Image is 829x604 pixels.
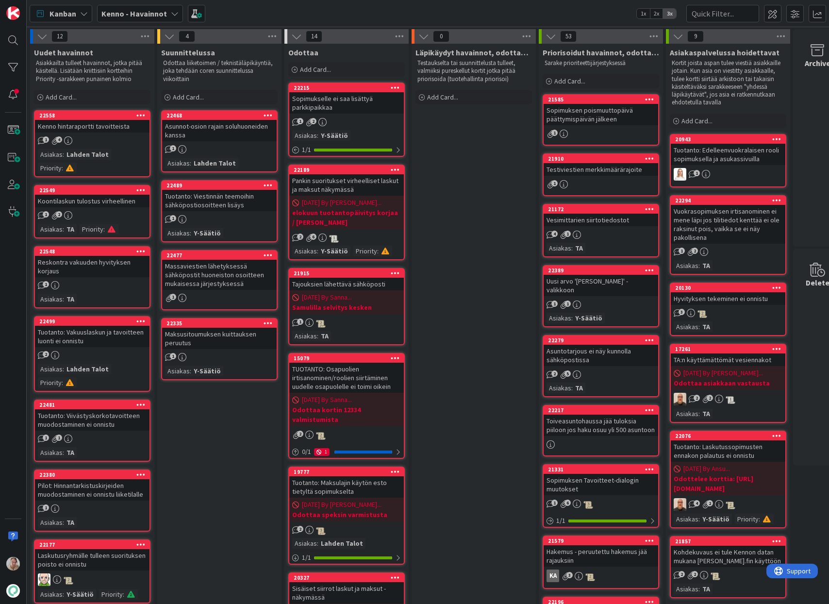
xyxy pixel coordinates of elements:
[671,345,785,353] div: 17261
[191,158,238,168] div: Lahden Talot
[700,408,713,419] div: TA
[162,251,277,290] div: 22477Massaviestien lähetyksessä sähköpostit huoneiston osoitteen mukaisessa järjestyksessä
[38,377,62,388] div: Priority
[64,149,111,160] div: Lahden Talot
[548,407,658,414] div: 22217
[288,467,405,565] a: 19777Tuotanto: Maksulajin käytön esto tietyltä sopimukselta[DATE] By [PERSON_NAME]...Odottaa spek...
[548,337,658,344] div: 22279
[700,260,713,271] div: TA
[544,95,658,104] div: 21585
[548,466,658,473] div: 21331
[297,526,303,532] span: 2
[162,328,277,349] div: Maksusitoumuksen kuittauksen peruutus
[556,516,565,526] span: 1 / 1
[64,224,77,235] div: TA
[35,326,149,347] div: Tuotanto: Vakuuslaskun ja tavoitteen luonti ei onnistu
[670,536,786,598] a: 21857Kohdekuvaus ei tule Kennon datan mukana [PERSON_NAME].fin käyttöönAsiakas:TA
[292,538,317,549] div: Asiakas
[166,182,277,189] div: 22489
[377,246,379,256] span: :
[551,500,558,506] span: 1
[698,260,700,271] span: :
[63,149,64,160] span: :
[675,285,785,291] div: 20130
[548,267,658,274] div: 22389
[547,243,571,253] div: Asiakas
[297,431,303,437] span: 2
[543,335,659,397] a: 22279Asuntotarjous ei näy kunnolla sähköpostissaAsiakas:TA
[162,190,277,211] div: Tuotanto: Viestinnän teemoihin sähköpostiosoitteen lisäys
[166,112,277,119] div: 22468
[161,180,278,242] a: 22489Tuotanto: Viestinnän teemoihin sähköpostiosoitteen lisäysAsiakas:Y-Säätiö
[63,517,64,528] span: :
[166,320,277,327] div: 22335
[289,476,404,498] div: Tuotanto: Maksulajin käytön esto tietyltä sopimukselta
[43,136,49,143] span: 1
[162,319,277,328] div: 22335
[294,167,404,173] div: 22189
[671,168,785,181] div: SL
[35,470,149,479] div: 22380
[543,204,659,257] a: 21172Vesimittarien siirtotiedostotAsiakas:TA
[38,294,63,304] div: Asiakas
[671,440,785,462] div: Tuotanto: Laskutussopimusten ennakon palautus ei onnistu
[289,446,404,458] div: 0/11
[292,331,317,341] div: Asiakas
[543,536,659,589] a: 21579Hakemus - peruutettu hakemus jää rajauksiinKA
[675,346,785,352] div: 17261
[289,354,404,363] div: 15079
[173,93,204,101] span: Add Card...
[289,269,404,290] div: 21915Tajouksien lähettävä sähköposti
[544,266,658,275] div: 22389
[292,246,317,256] div: Asiakas
[292,208,401,227] b: elokuun tuotantopäivitys korjaa / [PERSON_NAME]
[544,465,658,474] div: 21331
[35,409,149,431] div: Tuotanto: Viivästyskorkotavoitteen muodostaminen ei onnistu
[38,149,63,160] div: Asiakas
[297,319,303,325] span: 1
[161,110,278,172] a: 22468Asunnot-osion rajain soluhuoneiden kanssaAsiakas:Lahden Talot
[289,174,404,196] div: Pankin suoritukset virheelliset laskut ja maksut näkymässä
[674,260,698,271] div: Asiakas
[302,292,352,302] span: [DATE] By Sanna...
[564,301,571,307] span: 1
[289,84,404,114] div: 22215Sopimukselle ei saa lisättyä parkkipaikkaa
[698,514,700,524] span: :
[547,383,571,393] div: Asiakas
[544,95,658,125] div: 21585Sopimuksen poismuuttopäivä päättymispäivän jälkeen
[318,331,331,341] div: TA
[162,251,277,260] div: 22477
[671,144,785,165] div: Tuotanto: Edelleenvuokralaisen rooli sopimuksella ja asukassivuilla
[544,537,658,567] div: 21579Hakemus - peruutettu hakemus jää rajauksiin
[165,366,190,376] div: Asiakas
[288,165,405,260] a: 22189Pankin suoritukset virheelliset laskut ja maksut näkymässä[DATE] By [PERSON_NAME]...elokuun ...
[64,447,77,458] div: TA
[735,514,759,524] div: Priority
[671,284,785,292] div: 20130
[288,83,405,157] a: 22215Sopimukselle ei saa lisättyä parkkipaikkaaAsiakas:Y-Säätiö1/1
[101,9,167,18] b: Kenno - Havainnot
[571,313,573,323] span: :
[35,401,149,431] div: 22481Tuotanto: Viivästyskorkotavoitteen muodostaminen ei onnistu
[288,353,405,459] a: 15079TUOTANTO: Osapuolien irtisanominen/roolien siirtäminen uudelle osapuolelle ei toimi oikein[D...
[39,402,149,408] div: 22481
[670,195,786,275] a: 22294Vuokrasopimuksen irtisanominen ei mene läpi jos tilitiedot kenttää ei ole raksinut pois, vai...
[573,313,605,323] div: Y-Säätiö
[170,145,176,151] span: 1
[547,313,571,323] div: Asiakas
[34,316,150,392] a: 22499Tuotanto: Vakuuslaskun ja tavoitteen luonti ei onnistuAsiakas:Lahden TalotPriority:
[35,479,149,501] div: Pilot: Hinnantarkistuskirjeiden muodostaminen ei onnistu liiketilalle
[675,197,785,204] div: 22294
[681,117,713,125] span: Add Card...
[63,224,64,235] span: :
[551,130,558,136] span: 1
[544,104,658,125] div: Sopimuksen poismuuttopäivä päättymispäivän jälkeen
[289,552,404,564] div: 1/1
[35,111,149,133] div: 22558Kenno hintaraportti tavoitteista
[289,354,404,393] div: 15079TUOTANTO: Osapuolien irtisanominen/roolien siirtäminen uudelle osapuolelle ei toimi oikein
[35,120,149,133] div: Kenno hintaraportti tavoitteista
[544,336,658,366] div: 22279Asuntotarjous ei näy kunnolla sähköpostissa
[675,433,785,439] div: 22076
[20,1,44,13] span: Support
[292,510,401,520] b: Odottaa speksin varmistusta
